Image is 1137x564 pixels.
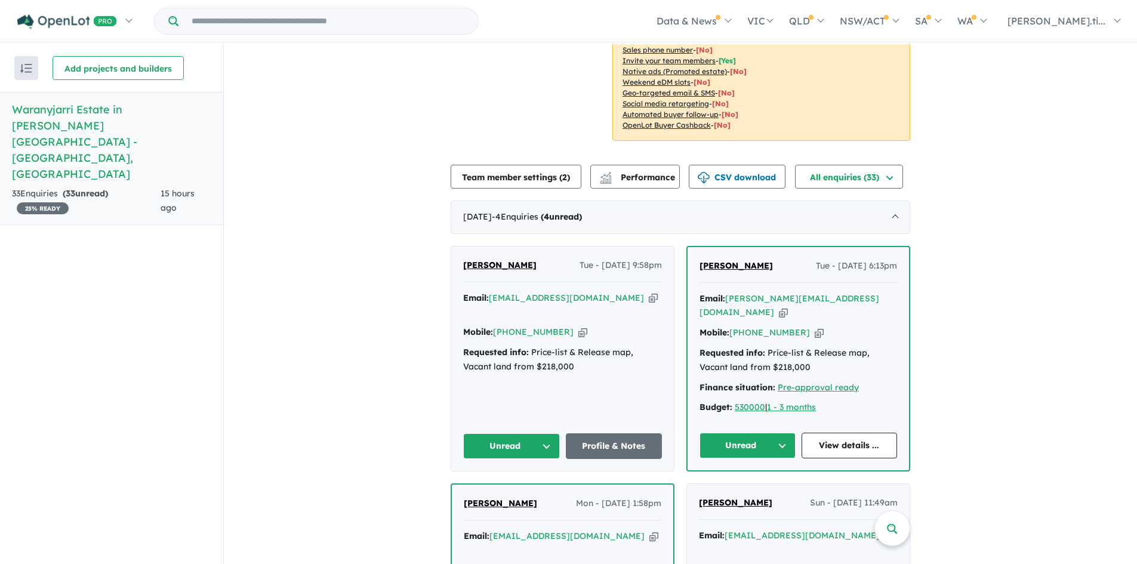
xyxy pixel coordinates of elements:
span: [ Yes ] [719,56,736,65]
u: Automated buyer follow-up [623,110,719,119]
a: 1 - 3 months [767,402,816,412]
img: sort.svg [20,64,32,73]
div: | [700,400,897,415]
a: [PERSON_NAME] [699,496,772,510]
a: [PERSON_NAME] [700,259,773,273]
a: [PERSON_NAME] [463,258,537,273]
span: Tue - [DATE] 9:58pm [580,258,662,273]
a: 530000 [735,402,765,412]
span: [PERSON_NAME] [464,498,537,508]
a: [EMAIL_ADDRESS][DOMAIN_NAME] [725,530,880,541]
button: Copy [779,306,788,319]
strong: Requested info: [463,347,529,357]
input: Try estate name, suburb, builder or developer [181,8,476,34]
img: bar-chart.svg [600,175,612,183]
div: [DATE] [451,201,910,234]
u: Geo-targeted email & SMS [623,88,715,97]
span: Performance [602,172,675,183]
button: All enquiries (33) [795,165,903,189]
button: CSV download [689,165,785,189]
a: Profile & Notes [566,433,663,459]
span: 25 % READY [17,202,69,214]
strong: Requested info: [700,347,765,358]
span: Tue - [DATE] 6:13pm [816,259,897,273]
a: [PERSON_NAME] [464,497,537,511]
span: 2 [562,172,567,183]
div: 33 Enquir ies [12,187,161,215]
strong: ( unread) [541,211,582,222]
strong: Email: [699,530,725,541]
span: [No] [722,110,738,119]
span: [No] [718,88,735,97]
span: [PERSON_NAME] [463,260,537,270]
button: Copy [815,326,824,339]
button: Performance [590,165,680,189]
strong: Email: [464,531,489,541]
span: 15 hours ago [161,188,195,213]
u: Weekend eDM slots [623,78,691,87]
strong: Finance situation: [700,382,775,393]
span: [PERSON_NAME].ti... [1007,15,1105,27]
u: Invite your team members [623,56,716,65]
span: 33 [66,188,75,199]
a: [PERSON_NAME][EMAIL_ADDRESS][DOMAIN_NAME] [700,293,879,318]
span: Mon - [DATE] 1:58pm [576,497,661,511]
span: - 4 Enquir ies [492,211,582,222]
span: 4 [544,211,549,222]
strong: Email: [463,292,489,303]
img: Openlot PRO Logo White [17,14,117,29]
strong: Mobile: [463,326,493,337]
div: Price-list & Release map, Vacant land from $218,000 [700,346,897,375]
a: [PHONE_NUMBER] [729,327,810,338]
button: Team member settings (2) [451,165,581,189]
h5: Waranyjarri Estate in [PERSON_NAME][GEOGRAPHIC_DATA] - [GEOGRAPHIC_DATA] , [GEOGRAPHIC_DATA] [12,101,211,182]
button: Copy [578,326,587,338]
a: View details ... [802,433,898,458]
span: [No] [714,121,731,130]
u: Social media retargeting [623,99,709,108]
button: Copy [649,530,658,543]
strong: Mobile: [700,327,729,338]
a: Pre-approval ready [778,382,859,393]
span: Sun - [DATE] 11:49am [810,496,898,510]
u: Sales phone number [623,45,693,54]
strong: Email: [700,293,725,304]
u: OpenLot Buyer Cashback [623,121,711,130]
span: [PERSON_NAME] [700,260,773,271]
span: [No] [712,99,729,108]
a: [PHONE_NUMBER] [493,326,574,337]
a: [EMAIL_ADDRESS][DOMAIN_NAME] [489,292,644,303]
div: Price-list & Release map, Vacant land from $218,000 [463,346,662,374]
button: Add projects and builders [53,56,184,80]
u: Native ads (Promoted estate) [623,67,727,76]
button: Unread [463,433,560,459]
a: [EMAIL_ADDRESS][DOMAIN_NAME] [489,531,645,541]
span: [No] [730,67,747,76]
span: [No] [694,78,710,87]
strong: ( unread) [63,188,108,199]
span: [PERSON_NAME] [699,497,772,508]
img: download icon [698,172,710,184]
button: Unread [700,433,796,458]
strong: Budget: [700,402,732,412]
img: line-chart.svg [600,172,611,178]
button: Copy [649,292,658,304]
span: [ No ] [696,45,713,54]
